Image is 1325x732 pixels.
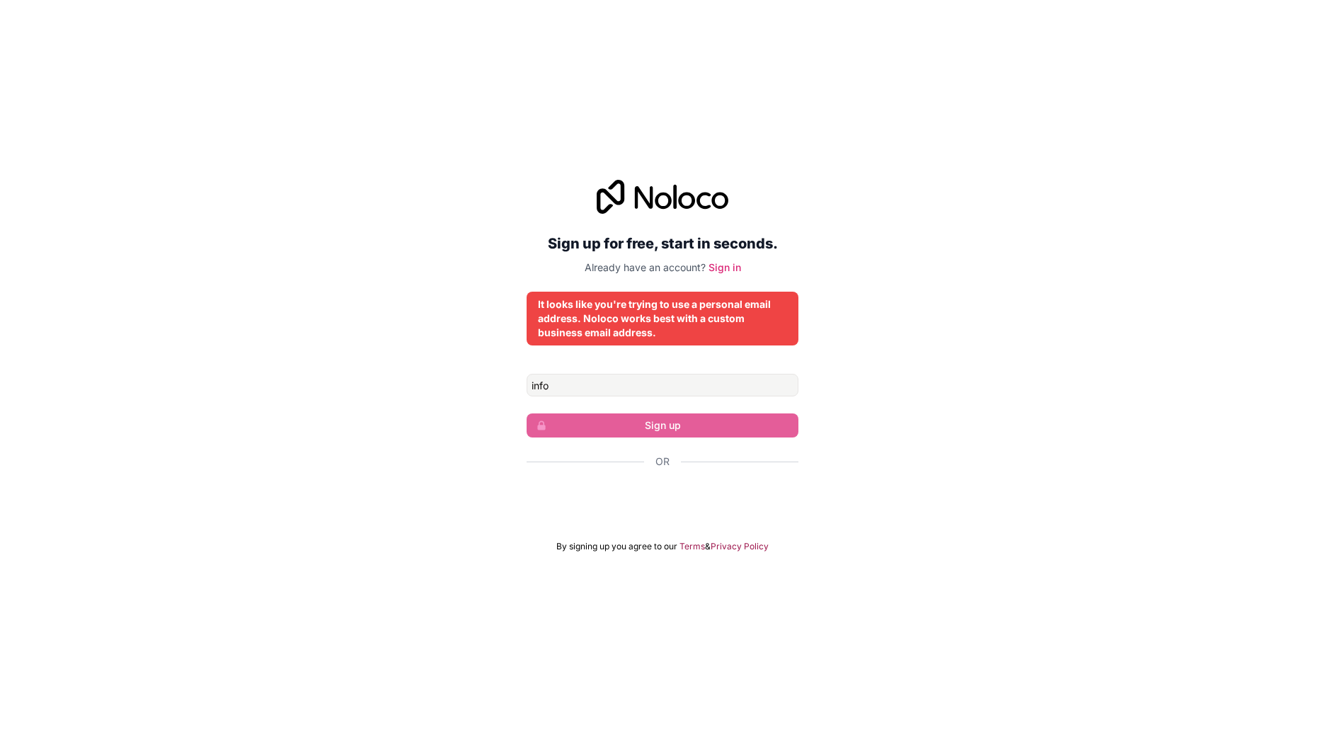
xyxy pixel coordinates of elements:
a: Terms [679,541,705,552]
span: Or [655,454,670,469]
h2: Sign up for free, start in seconds. [527,231,798,256]
a: Sign in [709,261,741,273]
div: It looks like you're trying to use a personal email address. Noloco works best with a custom busi... [538,297,787,340]
iframe: Sign in with Google Button [520,484,805,515]
a: Privacy Policy [711,541,769,552]
input: Email address [527,374,798,396]
span: & [705,541,711,552]
span: By signing up you agree to our [556,541,677,552]
button: Sign up [527,413,798,438]
span: Already have an account? [585,261,706,273]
